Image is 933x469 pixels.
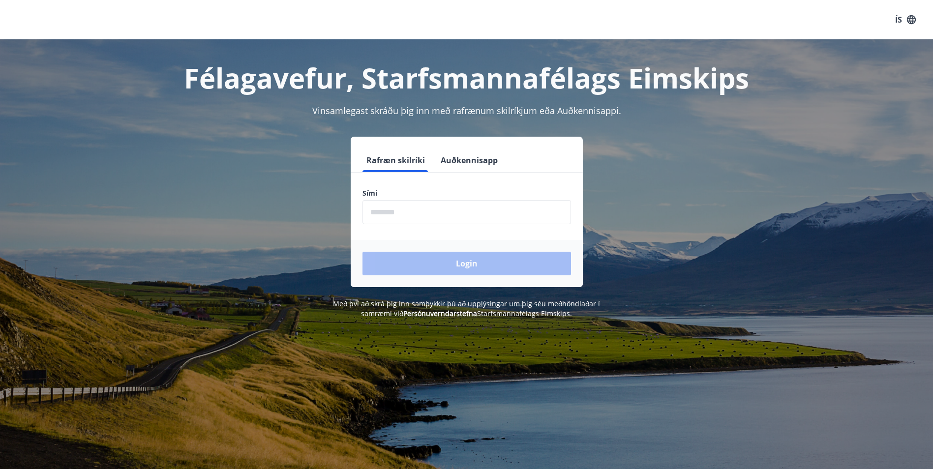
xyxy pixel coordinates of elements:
button: ÍS [890,11,921,29]
label: Sími [362,188,571,198]
span: Vinsamlegast skráðu þig inn með rafrænum skilríkjum eða Auðkennisappi. [312,105,621,117]
button: Auðkennisapp [437,148,502,172]
a: Persónuverndarstefna [403,309,477,318]
span: Með því að skrá þig inn samþykkir þú að upplýsingar um þig séu meðhöndlaðar í samræmi við Starfsm... [333,299,600,318]
h1: Félagavefur, Starfsmannafélags Eimskips [124,59,809,96]
button: Rafræn skilríki [362,148,429,172]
